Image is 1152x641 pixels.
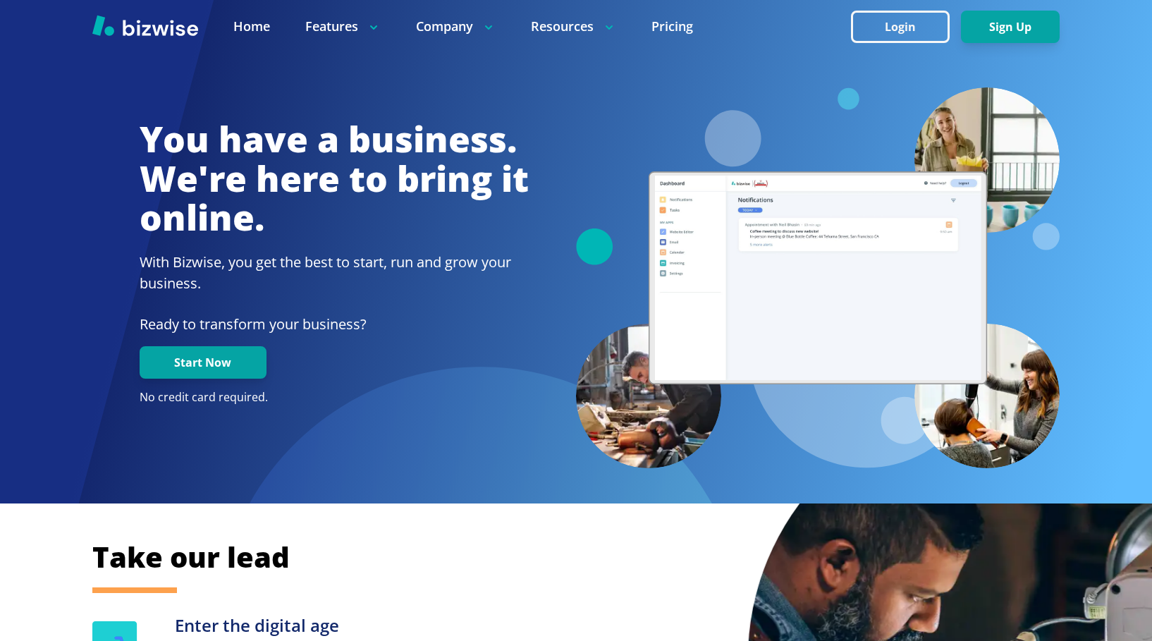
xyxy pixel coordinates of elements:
[140,346,266,379] button: Start Now
[961,20,1060,34] a: Sign Up
[851,20,961,34] a: Login
[851,11,950,43] button: Login
[140,252,529,294] h2: With Bizwise, you get the best to start, run and grow your business.
[961,11,1060,43] button: Sign Up
[531,18,616,35] p: Resources
[140,120,529,238] h1: You have a business. We're here to bring it online.
[92,15,198,36] img: Bizwise Logo
[92,538,1060,576] h2: Take our lead
[175,614,576,637] h3: Enter the digital age
[416,18,496,35] p: Company
[140,356,266,370] a: Start Now
[233,18,270,35] a: Home
[651,18,693,35] a: Pricing
[140,314,529,335] p: Ready to transform your business?
[305,18,381,35] p: Features
[140,390,529,405] p: No credit card required.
